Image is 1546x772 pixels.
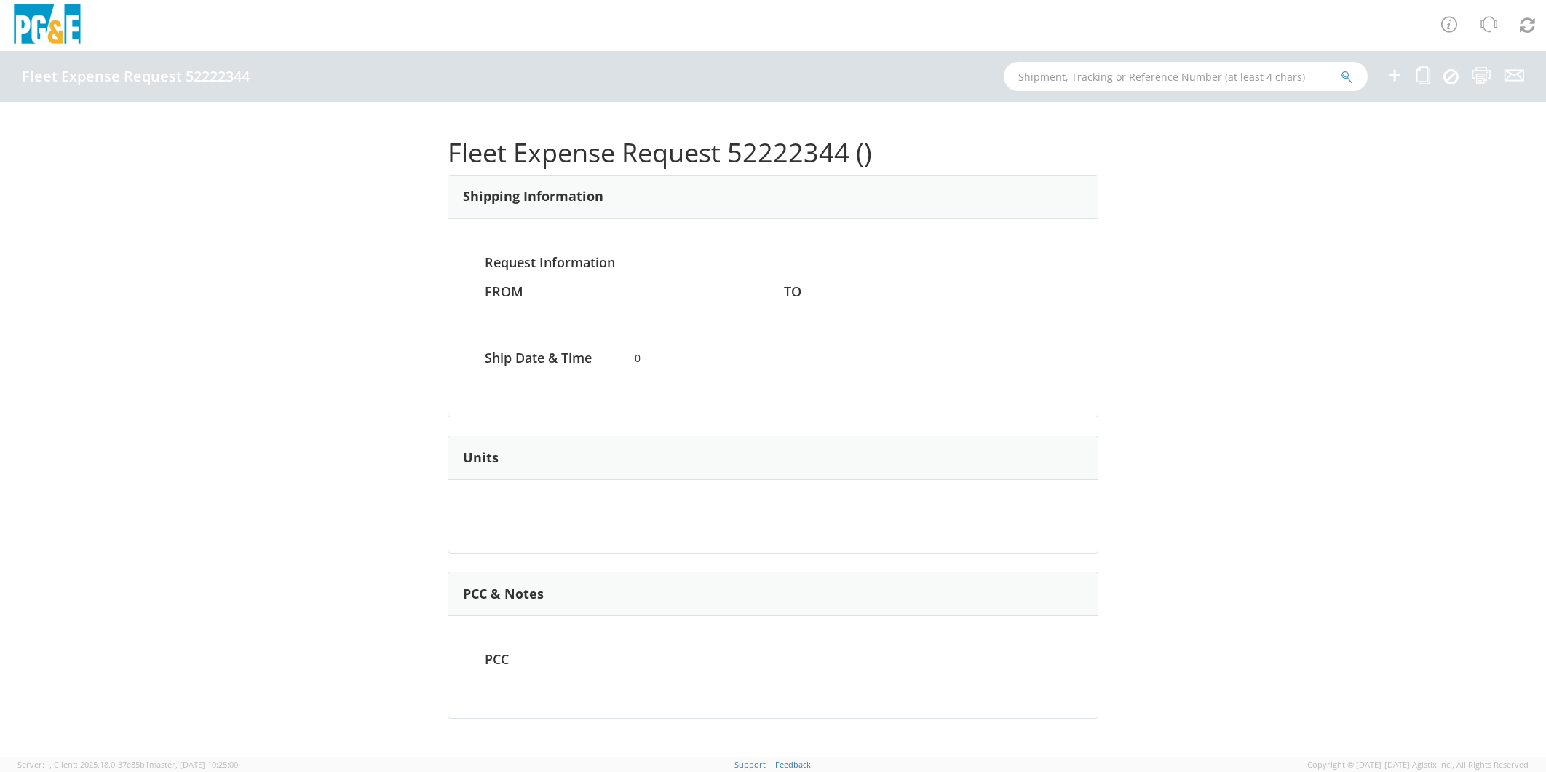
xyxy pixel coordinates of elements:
span: , [49,759,52,770]
h3: Units [463,451,499,465]
h4: Fleet Expense Request 52222344 [22,68,250,84]
span: Server: - [17,759,52,770]
h4: TO [784,285,1061,299]
span: 0 [624,351,923,366]
h4: FROM [485,285,762,299]
a: Support [734,759,766,770]
span: Copyright © [DATE]-[DATE] Agistix Inc., All Rights Reserved [1307,759,1529,771]
h1: Fleet Expense Request 52222344 () [448,138,1098,168]
img: pge-logo-06675f144f4cfa6a6814.png [11,4,84,47]
h3: PCC & Notes [463,587,544,602]
input: Shipment, Tracking or Reference Number (at least 4 chars) [1004,62,1368,91]
a: Feedback [775,759,811,770]
h3: Shipping Information [463,189,603,204]
h4: Ship Date & Time [474,351,624,366]
h4: PCC [474,653,624,667]
span: master, [DATE] 10:25:00 [149,759,238,770]
h4: Request Information [485,256,1061,270]
span: Client: 2025.18.0-37e85b1 [54,759,238,770]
